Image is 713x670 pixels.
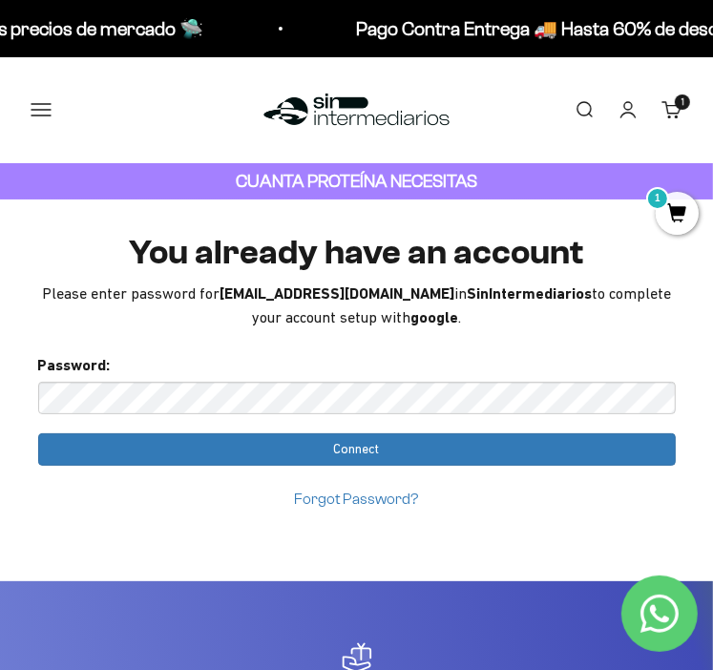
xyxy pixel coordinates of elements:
[38,433,676,466] input: Connect
[220,284,454,303] b: [EMAIL_ADDRESS][DOMAIN_NAME]
[38,234,676,330] div: Please enter password for in to complete your account setup with .
[682,97,684,107] span: 1
[656,204,699,225] a: 1
[646,187,669,210] mark: 1
[38,234,676,272] h1: You already have an account
[410,308,458,326] b: google
[295,491,419,507] a: Forgot Password?
[38,353,111,378] label: Password:
[467,284,592,303] b: SinIntermediarios
[236,171,477,191] strong: CUANTA PROTEÍNA NECESITAS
